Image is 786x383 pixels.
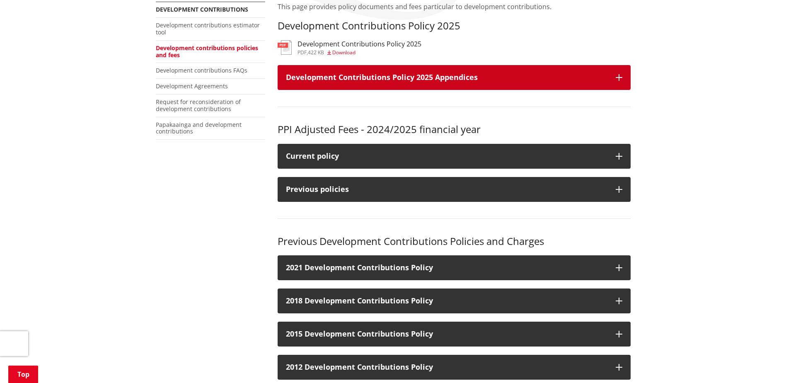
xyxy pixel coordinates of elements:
[308,49,324,56] span: 422 KB
[332,49,356,56] span: Download
[278,65,631,90] button: Development Contributions Policy 2025 Appendices
[748,348,778,378] iframe: Messenger Launcher
[278,255,631,280] button: 2021 Development Contributions Policy
[278,177,631,202] button: Previous policies
[278,20,631,32] h3: Development Contributions Policy 2025
[156,82,228,90] a: Development Agreements
[286,330,607,338] h3: 2015 Development Contributions Policy
[278,235,631,247] h3: Previous Development Contributions Policies and Charges
[278,322,631,347] button: 2015 Development Contributions Policy
[278,2,631,12] p: This page provides policy documents and fees particular to development contributions.
[286,297,607,305] h3: 2018 Development Contributions Policy
[278,40,421,55] a: Development Contributions Policy 2025 pdf,422 KB Download
[278,40,292,55] img: document-pdf.svg
[156,21,260,36] a: Development contributions estimator tool
[286,152,607,160] div: Current policy
[297,49,307,56] span: pdf
[156,5,248,13] a: Development contributions
[286,363,607,371] h3: 2012 Development Contributions Policy
[156,121,242,136] a: Papakaainga and development contributions
[286,185,607,194] div: Previous policies
[297,50,421,55] div: ,
[297,40,421,48] h3: Development Contributions Policy 2025
[156,98,241,113] a: Request for reconsideration of development contributions
[278,355,631,380] button: 2012 Development Contributions Policy
[278,144,631,169] button: Current policy
[286,73,607,82] h3: Development Contributions Policy 2025 Appendices
[156,66,247,74] a: Development contributions FAQs
[278,124,631,136] h3: PPI Adjusted Fees - 2024/2025 financial year
[286,264,607,272] h3: 2021 Development Contributions Policy
[278,288,631,313] button: 2018 Development Contributions Policy
[156,44,258,59] a: Development contributions policies and fees
[8,366,38,383] a: Top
